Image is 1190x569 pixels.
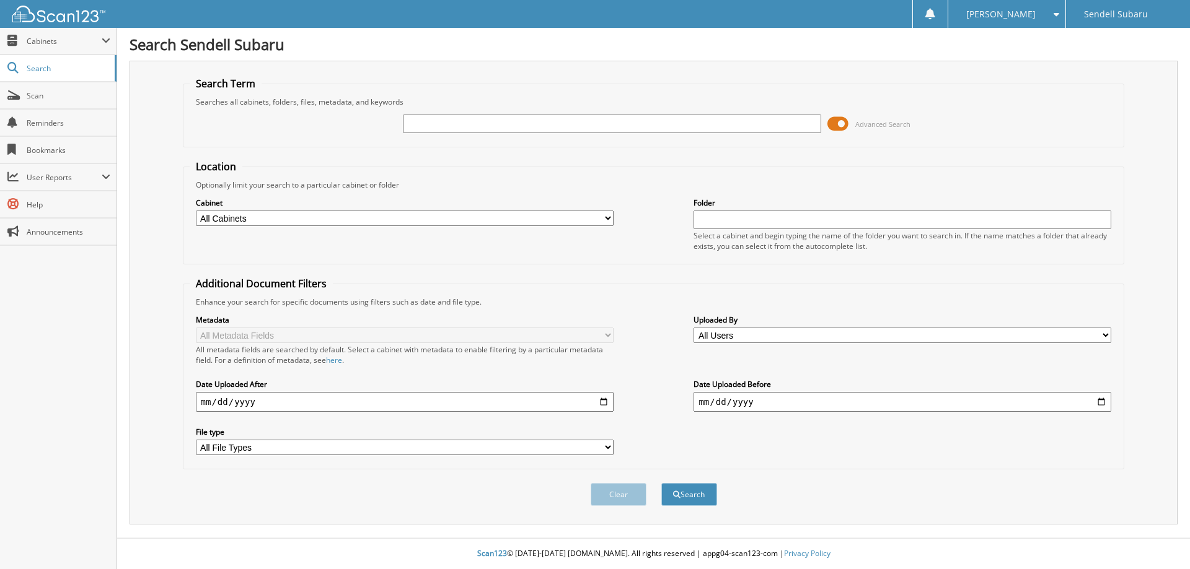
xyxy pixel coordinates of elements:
label: File type [196,427,614,437]
label: Cabinet [196,198,614,208]
a: Privacy Policy [784,548,831,558]
h1: Search Sendell Subaru [130,34,1178,54]
img: scan123-logo-white.svg [12,6,105,22]
span: Reminders [27,118,110,128]
div: Enhance your search for specific documents using filters such as date and file type. [190,297,1118,307]
label: Date Uploaded After [196,379,614,389]
button: Clear [591,483,646,506]
div: © [DATE]-[DATE] [DOMAIN_NAME]. All rights reserved | appg04-scan123-com | [117,539,1190,569]
legend: Additional Document Filters [190,277,333,290]
legend: Location [190,160,242,173]
div: All metadata fields are searched by default. Select a cabinet with metadata to enable filtering b... [196,344,614,365]
div: Optionally limit your search to a particular cabinet or folder [190,180,1118,190]
span: Announcements [27,227,110,237]
span: [PERSON_NAME] [966,11,1036,18]
span: Advanced Search [855,119,910,129]
label: Date Uploaded Before [694,379,1111,389]
button: Search [661,483,717,506]
span: Help [27,199,110,210]
iframe: Chat Widget [1128,510,1190,569]
label: Metadata [196,315,614,325]
span: Scan [27,90,110,101]
legend: Search Term [190,77,262,90]
span: Search [27,63,108,74]
span: Bookmarks [27,145,110,155]
span: Cabinets [27,36,102,46]
span: Scan123 [477,548,507,558]
span: Sendell Subaru [1084,11,1148,18]
label: Folder [694,198,1111,208]
input: start [196,392,614,412]
div: Searches all cabinets, folders, files, metadata, and keywords [190,97,1118,107]
span: User Reports [27,172,102,183]
label: Uploaded By [694,315,1111,325]
a: here [326,355,342,365]
input: end [694,392,1111,412]
div: Select a cabinet and begin typing the name of the folder you want to search in. If the name match... [694,230,1111,251]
